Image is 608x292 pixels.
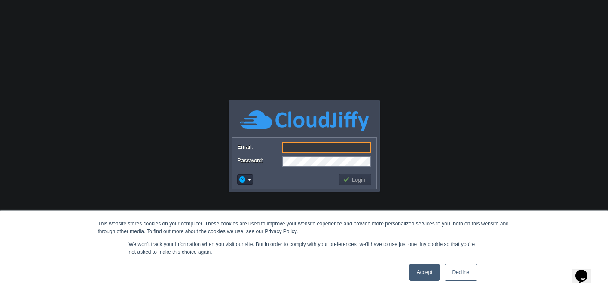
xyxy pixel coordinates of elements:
a: Accept [409,264,440,281]
a: Decline [445,264,477,281]
p: We won't track your information when you visit our site. But in order to comply with your prefere... [129,240,480,256]
img: CloudJiffy [240,109,369,133]
button: Login [343,176,368,183]
div: This website stores cookies on your computer. These cookies are used to improve your website expe... [98,220,510,235]
label: Password: [237,156,281,165]
label: Email: [237,142,281,151]
iframe: chat widget [572,258,599,283]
